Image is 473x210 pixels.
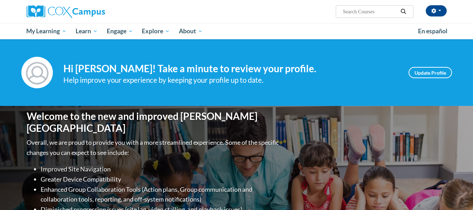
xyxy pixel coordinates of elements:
[413,24,452,39] a: En español
[63,63,398,75] h4: Hi [PERSON_NAME]! Take a minute to review your profile.
[27,137,280,158] p: Overall, we are proud to provide you with a more streamlined experience. Some of the specific cha...
[41,164,280,174] li: Improved Site Navigation
[76,27,98,35] span: Learn
[41,174,280,184] li: Greater Device Compatibility
[409,67,452,78] a: Update Profile
[27,5,160,18] a: Cox Campus
[21,57,53,88] img: Profile Image
[179,27,203,35] span: About
[102,23,138,39] a: Engage
[398,7,409,16] button: Search
[26,27,67,35] span: My Learning
[22,23,71,39] a: My Learning
[174,23,207,39] a: About
[342,7,398,16] input: Search Courses
[27,110,280,134] h1: Welcome to the new and improved [PERSON_NAME][GEOGRAPHIC_DATA]
[445,182,467,204] iframe: Button to launch messaging window
[41,184,280,205] li: Enhanced Group Collaboration Tools (Action plans, Group communication and collaboration tools, re...
[418,27,447,35] span: En español
[107,27,133,35] span: Engage
[63,74,398,86] div: Help improve your experience by keeping your profile up to date.
[142,27,170,35] span: Explore
[27,5,105,18] img: Cox Campus
[71,23,102,39] a: Learn
[137,23,174,39] a: Explore
[16,23,457,39] div: Main menu
[426,5,447,16] button: Account Settings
